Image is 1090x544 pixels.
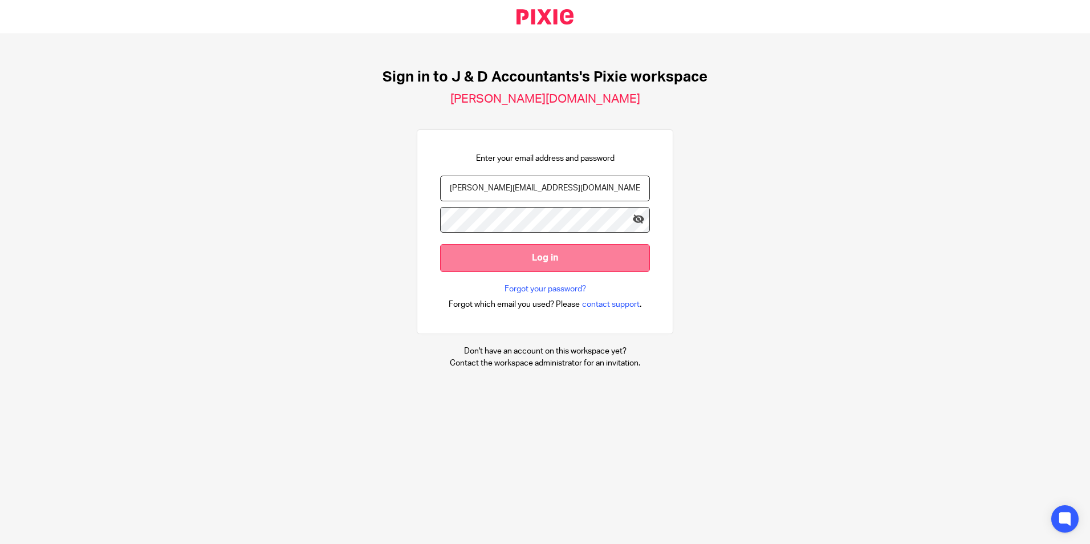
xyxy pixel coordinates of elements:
input: Log in [440,244,650,272]
p: Contact the workspace administrator for an invitation. [450,358,640,369]
a: Forgot your password? [505,283,586,295]
h1: Sign in to J & D Accountants's Pixie workspace [383,68,707,86]
input: name@example.com [440,176,650,201]
p: Don't have an account on this workspace yet? [450,346,640,357]
h2: [PERSON_NAME][DOMAIN_NAME] [450,92,640,107]
span: contact support [582,299,640,310]
div: . [449,298,642,311]
span: Forgot which email you used? Please [449,299,580,310]
p: Enter your email address and password [476,153,615,164]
